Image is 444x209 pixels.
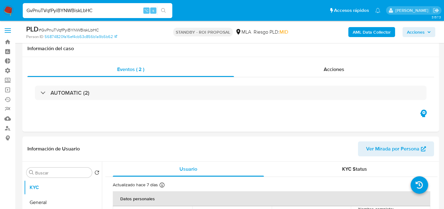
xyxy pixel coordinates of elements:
span: Accesos rápidos [334,7,369,14]
span: # GvPnuTVqfPyiBYNWBiskLbHC [39,27,99,33]
input: Buscar [35,170,89,176]
span: Eventos ( 2 ) [117,66,144,73]
th: Datos personales [113,191,430,206]
div: MLA [235,29,251,36]
span: KYC Status [342,165,367,173]
b: PLD [26,24,39,34]
button: search-icon [157,6,170,15]
span: ⌥ [144,7,149,13]
a: Salir [433,7,439,14]
b: AML Data Collector [353,27,391,37]
button: Volver al orden por defecto [94,170,99,177]
span: Acciones [324,66,344,73]
h1: Información de Usuario [27,146,80,152]
button: Buscar [29,170,34,175]
span: Acciones [407,27,425,37]
b: Person ID [26,34,43,40]
p: STANDBY - ROI PROPOSAL [173,28,233,36]
button: AML Data Collector [348,27,395,37]
input: Buscar usuario o caso... [23,7,172,15]
button: KYC [24,180,102,195]
span: Usuario [179,165,197,173]
span: Riesgo PLD: [254,29,288,36]
a: Notificaciones [375,8,380,13]
button: Ver Mirada por Persona [358,141,434,156]
p: facundo.marin@mercadolibre.com [395,7,431,13]
a: 56874820fa16ef4cb53c856b1a9b5b62 [45,34,117,40]
span: MID [279,28,288,36]
h3: AUTOMATIC (2) [50,89,89,96]
span: Ver Mirada por Persona [366,141,419,156]
div: AUTOMATIC (2) [35,86,427,100]
p: Actualizado hace 7 días [113,182,158,188]
button: Acciones [403,27,435,37]
h1: Información del caso [27,45,434,52]
span: s [152,7,154,13]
